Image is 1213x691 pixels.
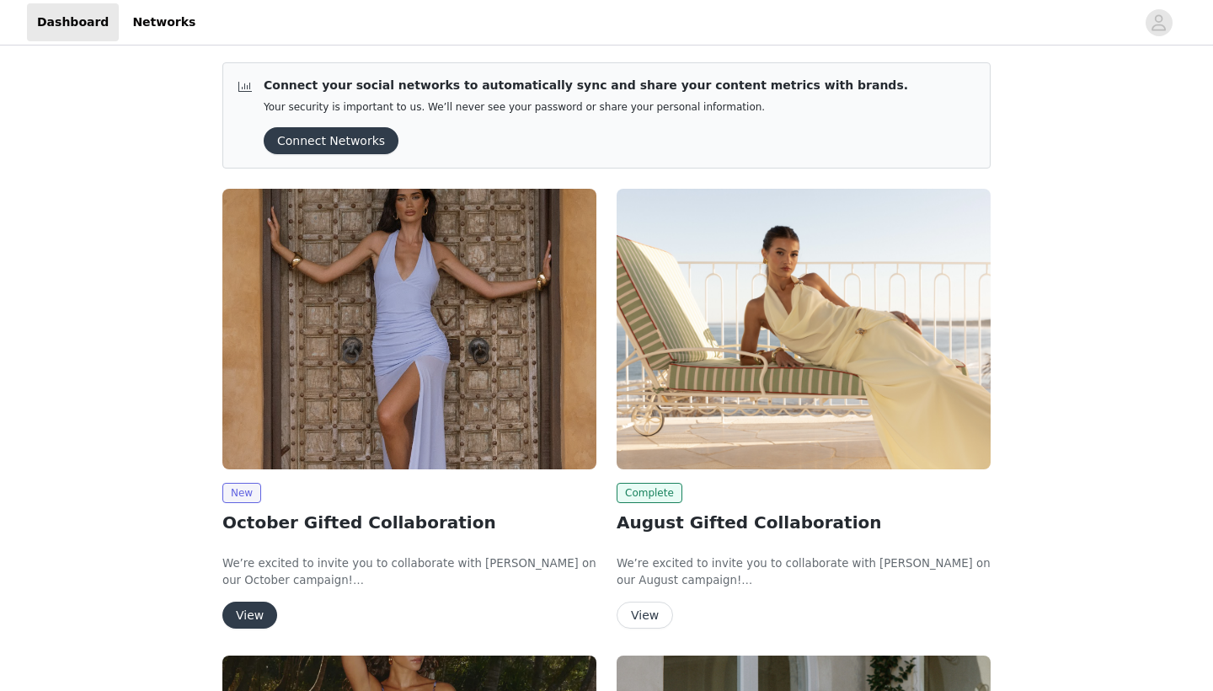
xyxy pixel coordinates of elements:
a: Dashboard [27,3,119,41]
h2: October Gifted Collaboration [222,510,596,535]
button: Connect Networks [264,127,398,154]
a: View [222,609,277,622]
a: Networks [122,3,206,41]
p: Your security is important to us. We’ll never see your password or share your personal information. [264,101,908,114]
button: View [617,602,673,629]
a: View [617,609,673,622]
span: We’re excited to invite you to collaborate with [PERSON_NAME] on our August campaign! [617,557,991,587]
span: New [222,483,261,503]
span: We’re excited to invite you to collaborate with [PERSON_NAME] on our October campaign! [222,557,596,587]
button: View [222,602,277,629]
h2: August Gifted Collaboration [617,510,991,535]
div: avatar [1151,9,1167,36]
img: Peppermayo EU [222,189,596,469]
img: Peppermayo EU [617,189,991,469]
p: Connect your social networks to automatically sync and share your content metrics with brands. [264,77,908,94]
span: Complete [617,483,682,503]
